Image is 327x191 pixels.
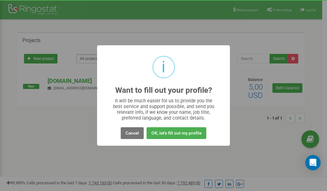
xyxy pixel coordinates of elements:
[110,98,217,121] div: It will be much easier for us to provide you the best service and support possible, and send you ...
[305,155,321,170] div: Open Intercom Messenger
[162,57,165,77] div: i
[115,86,212,95] h2: Want to fill out your profile?
[147,127,206,139] button: OK, let's fill out my profile
[121,127,144,139] button: Cancel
